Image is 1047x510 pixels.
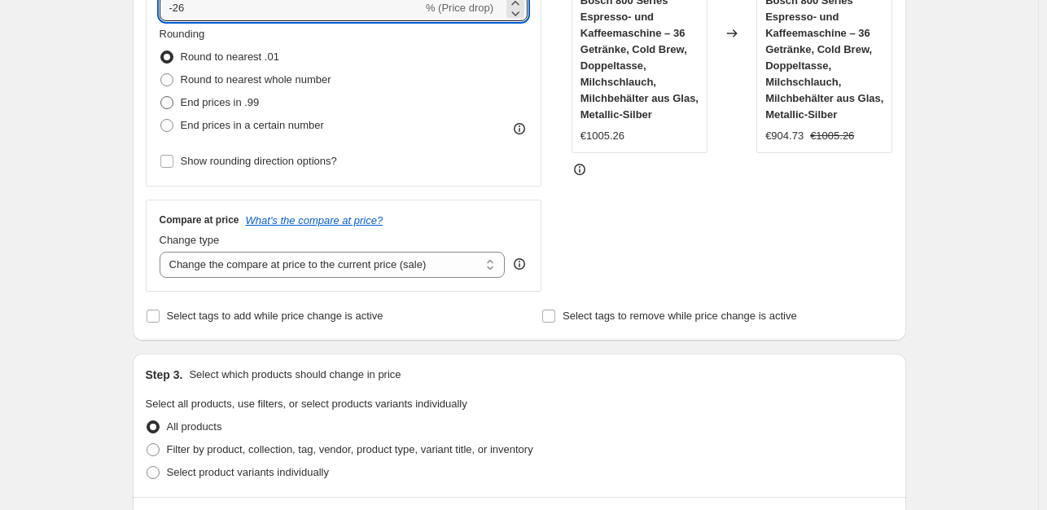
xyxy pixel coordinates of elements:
span: Filter by product, collection, tag, vendor, product type, variant title, or inventory [167,443,533,455]
span: All products [167,420,222,433]
h2: Step 3. [146,367,183,383]
span: Change type [160,234,220,246]
div: €1005.26 [580,128,624,144]
span: Select product variants individually [167,466,329,478]
h3: Compare at price [160,213,239,226]
span: Select all products, use filters, or select products variants individually [146,398,467,410]
strike: €1005.26 [810,128,854,144]
span: Rounding [160,28,205,40]
p: Select which products should change in price [189,367,401,383]
div: €904.73 [765,128,804,144]
div: help [511,256,528,272]
span: Select tags to add while price change is active [167,310,383,322]
span: Show rounding direction options? [181,155,337,167]
span: Round to nearest .01 [181,51,279,63]
span: End prices in .99 [181,96,260,108]
span: % (Price drop) [426,2,493,14]
span: Round to nearest whole number [181,73,331,86]
button: What's the compare at price? [246,214,383,226]
span: Select tags to remove while price change is active [563,310,797,322]
span: End prices in a certain number [181,119,324,131]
